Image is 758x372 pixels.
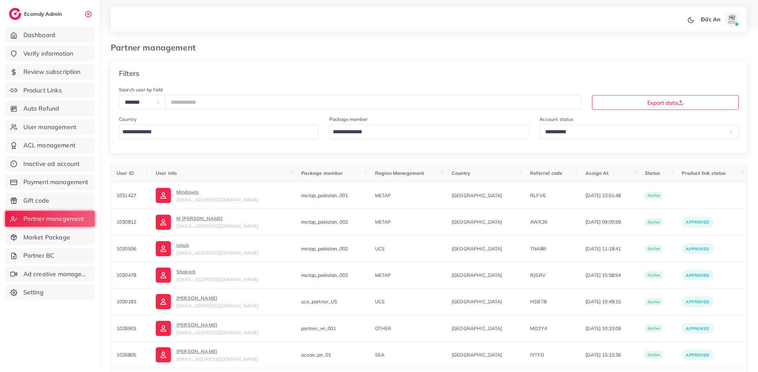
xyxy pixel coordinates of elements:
[301,219,348,225] span: metap_pakistan_002
[176,214,259,223] p: M [PERSON_NAME]
[117,325,136,331] span: 1028903
[375,272,391,278] span: METAP
[117,298,136,305] span: 1030183
[156,294,171,309] img: ic-user-info.36bf1079.svg
[176,321,259,329] p: [PERSON_NAME]
[117,170,134,176] span: User ID
[645,170,660,176] span: Status
[375,246,385,252] span: UCE
[156,188,290,203] a: Mindowls[EMAIL_ADDRESS][DOMAIN_NAME]
[5,211,95,227] a: Partner management
[119,69,139,78] h4: Filters
[375,325,392,331] span: OTHER
[23,123,76,132] span: User management
[5,82,95,98] a: Product Links
[5,101,95,116] a: Auto Refund
[452,218,519,225] span: [GEOGRAPHIC_DATA]
[176,294,259,302] p: [PERSON_NAME]
[23,104,59,113] span: Auto Refund
[697,12,741,26] a: Đức Anavatar
[5,64,95,80] a: Review subscription
[5,119,95,135] a: User management
[156,188,171,203] img: ic-user-info.36bf1079.svg
[452,351,519,358] span: [GEOGRAPHIC_DATA]
[375,352,384,358] span: SEA
[301,192,348,199] span: metap_pakistan_001
[645,245,663,252] span: active
[5,248,95,263] a: Partner BC
[156,268,290,283] a: Shakieb[EMAIL_ADDRESS][DOMAIN_NAME]
[156,214,290,229] a: M [PERSON_NAME][EMAIL_ADDRESS][DOMAIN_NAME]
[301,246,348,252] span: metap_pakistan_002
[5,46,95,61] a: Verify information
[176,329,259,336] span: [EMAIL_ADDRESS][DOMAIN_NAME]
[176,188,259,196] p: Mindowls
[23,67,81,76] span: Review subscription
[301,170,343,176] span: Package member
[682,170,726,176] span: Product link status
[645,351,663,359] span: active
[452,170,470,176] span: Country
[119,116,136,123] label: Country
[585,218,634,225] span: [DATE] 09:00:59
[452,298,519,305] span: [GEOGRAPHIC_DATA]
[176,347,259,356] p: [PERSON_NAME]
[539,116,573,123] label: Account status
[176,303,259,309] span: [EMAIL_ADDRESS][DOMAIN_NAME]
[530,170,562,176] span: Referral code
[452,245,519,252] span: [GEOGRAPHIC_DATA]
[5,27,95,43] a: Dashboard
[585,298,634,305] span: [DATE] 10:49:15
[301,352,331,358] span: ocean_pn_01
[585,192,634,199] span: [DATE] 13:51:48
[647,100,683,105] span: Export data
[156,321,290,336] a: [PERSON_NAME][EMAIL_ADDRESS][DOMAIN_NAME]
[120,127,309,137] input: Search for option
[645,271,663,279] span: active
[645,218,663,226] span: active
[23,233,70,242] span: Market Package
[592,95,739,110] button: Export data
[176,356,259,362] span: [EMAIL_ADDRESS][DOMAIN_NAME]
[23,141,75,150] span: ACL management
[301,325,336,331] span: partner_vn_001
[23,270,89,279] span: Ad creative management
[5,174,95,190] a: Payment management
[5,266,95,282] a: Ad creative management
[23,31,55,40] span: Dashboard
[23,196,49,205] span: Gift code
[530,298,547,305] span: HSBTB
[530,192,546,199] span: RLFV6
[176,196,259,203] span: [EMAIL_ADDRESS][DOMAIN_NAME]
[156,294,290,309] a: [PERSON_NAME][EMAIL_ADDRESS][DOMAIN_NAME]
[686,219,709,225] span: Approved
[5,156,95,172] a: Inactive ad account
[530,246,546,252] span: TNA8R
[9,8,64,20] a: logoEcomdy Admin
[176,223,259,229] span: [EMAIL_ADDRESS][DOMAIN_NAME]
[686,352,709,358] span: Approved
[176,241,259,249] p: ishak
[585,351,634,358] span: [DATE] 15:15:36
[5,284,95,300] a: Setting
[119,124,318,139] div: Search for option
[156,321,171,336] img: ic-user-info.36bf1079.svg
[23,86,62,95] span: Product Links
[119,86,163,93] label: Search user by field
[117,272,136,278] span: 1030478
[375,219,391,225] span: METAP
[452,192,519,199] span: [GEOGRAPHIC_DATA]
[375,192,391,199] span: METAP
[24,11,64,17] h2: Ecomdy Admin
[645,192,663,200] span: active
[530,325,547,331] span: MO2Y4
[9,8,21,20] img: logo
[330,127,520,137] input: Search for option
[111,43,201,53] h3: Partner management
[156,215,171,230] img: ic-user-info.36bf1079.svg
[5,137,95,153] a: ACL management
[645,325,663,332] span: active
[452,272,519,279] span: [GEOGRAPHIC_DATA]
[156,170,177,176] span: User info
[725,12,739,26] img: avatar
